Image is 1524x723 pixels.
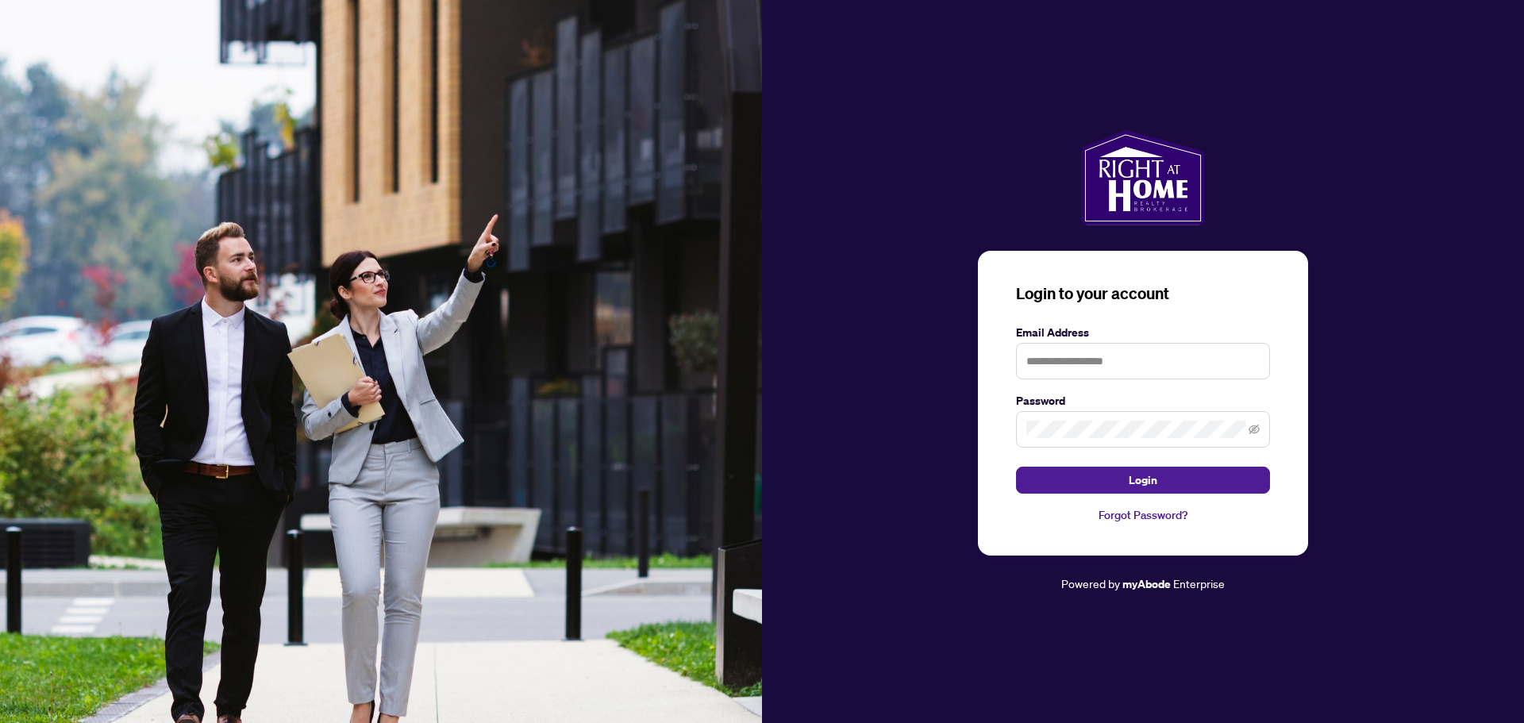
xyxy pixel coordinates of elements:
span: eye-invisible [1249,424,1260,435]
img: ma-logo [1081,130,1204,225]
a: Forgot Password? [1016,506,1270,524]
h3: Login to your account [1016,283,1270,305]
label: Password [1016,392,1270,410]
a: myAbode [1122,575,1171,593]
span: Powered by [1061,576,1120,590]
span: Enterprise [1173,576,1225,590]
label: Email Address [1016,324,1270,341]
button: Login [1016,467,1270,494]
span: Login [1129,467,1157,493]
